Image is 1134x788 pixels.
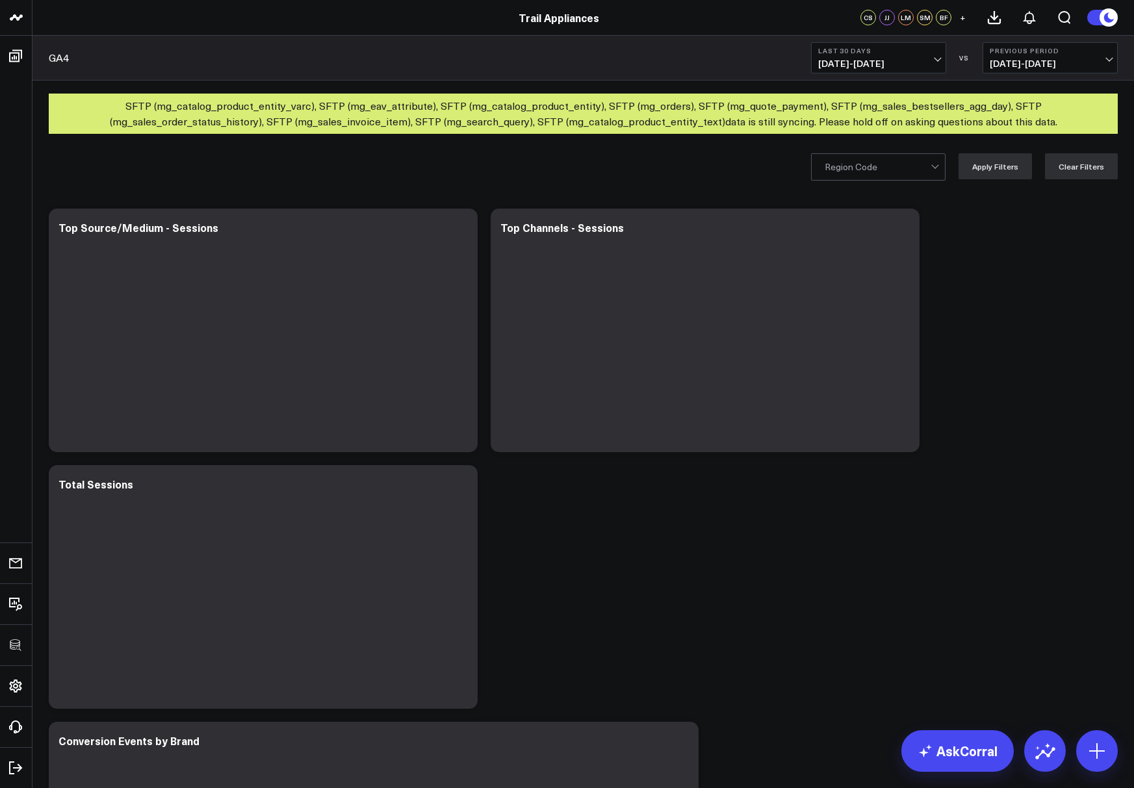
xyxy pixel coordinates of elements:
div: Top Channels - Sessions [500,220,624,235]
button: Apply Filters [959,153,1032,179]
div: Top Source/Medium - Sessions [58,220,218,235]
button: Previous Period[DATE]-[DATE] [983,42,1118,73]
div: CS [860,10,876,25]
span: + [960,13,966,22]
span: [DATE] - [DATE] [990,58,1111,69]
a: Trail Appliances [519,10,599,25]
a: AskCorral [901,730,1014,772]
div: LM [898,10,914,25]
span: [DATE] - [DATE] [818,58,939,69]
div: BF [936,10,951,25]
button: Last 30 Days[DATE]-[DATE] [811,42,946,73]
div: Conversion Events by Brand [58,733,200,748]
button: + [955,10,970,25]
div: SM [917,10,933,25]
b: Last 30 Days [818,47,939,55]
b: Previous Period [990,47,1111,55]
div: Total Sessions [58,477,133,491]
a: GA4 [49,51,69,65]
div: SFTP (mg_catalog_product_entity_varc), SFTP (mg_eav_attribute), SFTP (mg_catalog_product_entity),... [49,94,1118,134]
div: JJ [879,10,895,25]
button: Clear Filters [1045,153,1118,179]
div: VS [953,54,976,62]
